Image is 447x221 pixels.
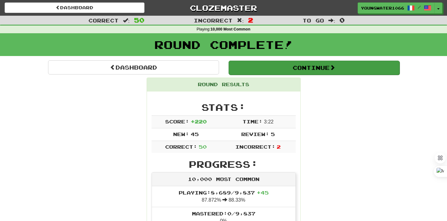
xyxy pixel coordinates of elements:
button: Continue [229,61,400,75]
span: + 45 [257,190,269,195]
a: Clozemaster [154,2,294,13]
span: 50 [134,16,144,24]
span: Incorrect [194,17,233,23]
span: 3 : 22 [264,119,274,124]
div: Round Results [147,78,300,91]
span: Correct: [165,144,197,150]
span: To go [303,17,324,23]
span: 50 [199,144,207,150]
span: Review: [241,131,269,137]
span: Playing: 8,689 / 9,837 [179,190,269,195]
span: / [418,5,421,9]
strong: 10,000 Most Common [210,27,250,31]
span: Mastered: 0 / 9,837 [192,211,255,216]
div: 10,000 Most Common [152,173,295,186]
span: + 220 [191,119,207,124]
span: Correct [88,17,119,23]
span: YoungWater1066 [361,5,404,11]
a: Dashboard [5,2,144,13]
a: YoungWater1066 / [358,2,435,14]
span: : [123,18,130,23]
span: Score: [165,119,189,124]
span: : [328,18,335,23]
span: Time: [242,119,262,124]
li: 87.872% 88.33% [152,186,295,207]
span: 0 [339,16,345,24]
span: : [237,18,244,23]
span: 2 [277,144,281,150]
span: Incorrect: [235,144,275,150]
h2: Progress: [152,159,296,169]
h1: Round Complete! [2,38,445,51]
h2: Stats: [152,102,296,112]
a: Dashboard [48,60,219,74]
span: 2 [248,16,253,24]
span: 5 [271,131,275,137]
span: New: [173,131,189,137]
span: 45 [191,131,199,137]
